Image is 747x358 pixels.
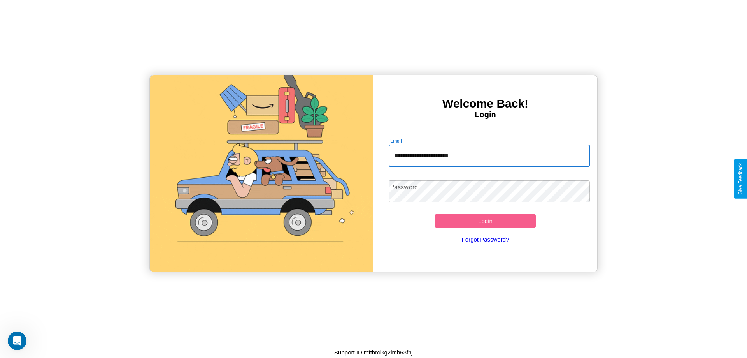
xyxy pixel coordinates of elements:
h3: Welcome Back! [373,97,597,110]
div: Give Feedback [738,163,743,195]
img: gif [150,75,373,272]
label: Email [390,138,402,144]
iframe: Intercom live chat [8,332,26,350]
p: Support ID: mftbrclkg2imb63fhj [334,347,413,358]
a: Forgot Password? [385,228,586,250]
button: Login [435,214,536,228]
h4: Login [373,110,597,119]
